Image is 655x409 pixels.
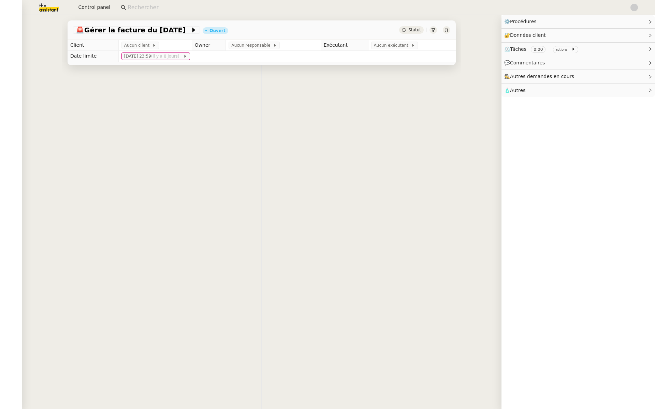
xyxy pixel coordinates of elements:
[510,60,545,65] span: Commentaires
[501,56,655,70] div: 💬Commentaires
[128,3,623,12] input: Rechercher
[374,42,411,49] span: Aucun exécutant
[68,40,118,51] td: Client
[510,74,574,79] span: Autres demandes en cours
[124,42,152,49] span: Aucun client
[501,70,655,83] div: 🕵️Autres demandes en cours
[73,3,114,12] button: Control panel
[510,32,546,38] span: Données client
[76,27,190,33] span: Gérer la facture du [DATE]
[504,74,577,79] span: 🕵️
[78,3,110,11] span: Control panel
[510,46,526,52] span: Tâches
[192,40,226,51] td: Owner
[76,26,84,34] span: 🚨
[510,88,525,93] span: Autres
[504,18,540,26] span: ⚙️
[408,28,421,32] span: Statut
[504,60,548,65] span: 💬
[68,51,118,62] td: Date limite
[504,31,549,39] span: 🔐
[501,84,655,97] div: 🧴Autres
[556,48,568,51] small: actions
[504,88,525,93] span: 🧴
[231,42,273,49] span: Aucun responsable
[510,19,537,24] span: Procédures
[151,54,181,59] span: (il y a 8 jours)
[501,15,655,28] div: ⚙️Procédures
[531,46,545,53] nz-tag: 0:00
[124,53,183,60] span: [DATE] 23:59
[209,29,225,33] div: Ouvert
[501,43,655,56] div: ⏲️Tâches 0:00 actions
[501,29,655,42] div: 🔐Données client
[321,40,368,51] td: Exécutant
[504,46,581,52] span: ⏲️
